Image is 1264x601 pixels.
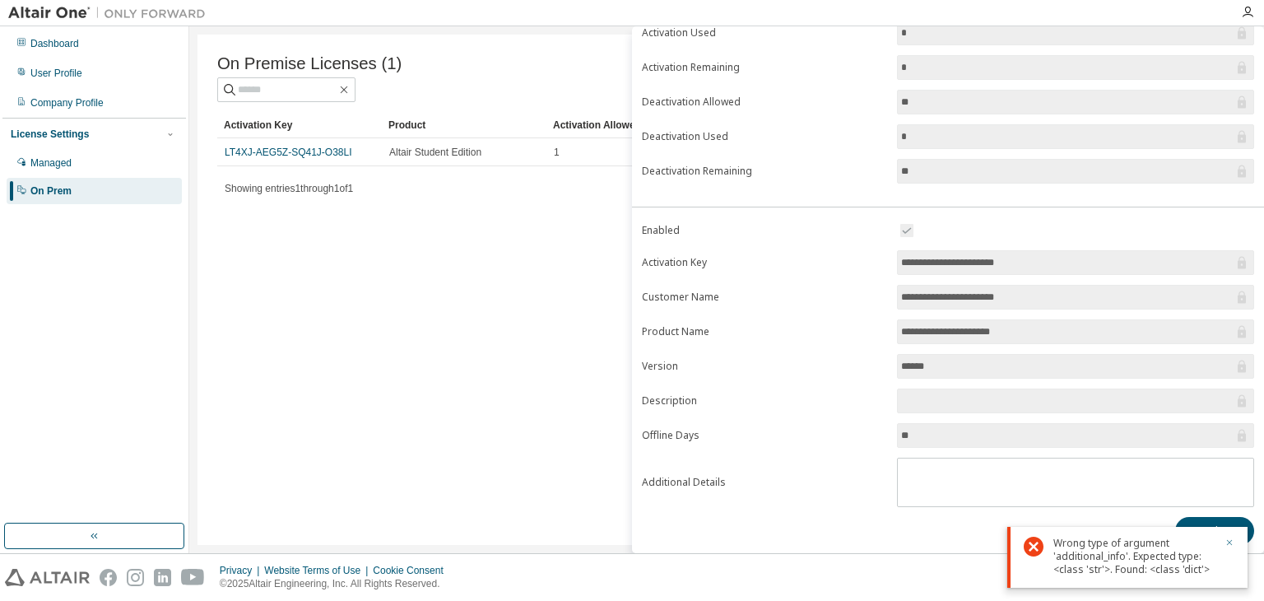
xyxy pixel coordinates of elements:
label: Activation Key [642,256,887,269]
img: youtube.svg [181,569,205,586]
span: 1 [554,146,560,159]
div: User Profile [30,67,82,80]
label: Deactivation Used [642,130,887,143]
div: Managed [30,156,72,170]
div: Website Terms of Use [264,564,373,577]
img: instagram.svg [127,569,144,586]
label: Deactivation Allowed [642,96,887,109]
div: Company Profile [30,96,104,109]
div: Product [388,112,540,138]
a: LT4XJ-AEG5Z-SQ41J-O38LI [225,147,352,158]
img: linkedin.svg [154,569,171,586]
div: Dashboard [30,37,79,50]
div: Activation Key [224,112,375,138]
button: Update [1175,517,1254,545]
p: © 2025 Altair Engineering, Inc. All Rights Reserved. [220,577,453,591]
div: Wrong type of argument 'additional_info'. Expected type: <class 'str'>. Found: <class 'dict'> [1053,537,1215,576]
span: On Premise Licenses (1) [217,54,402,73]
label: Enabled [642,224,887,237]
label: Activation Remaining [642,61,887,74]
div: Cookie Consent [373,564,453,577]
label: Activation Used [642,26,887,40]
span: Altair Student Edition [389,146,481,159]
img: altair_logo.svg [5,569,90,586]
label: Deactivation Remaining [642,165,887,178]
label: Product Name [642,325,887,338]
img: Altair One [8,5,214,21]
div: On Prem [30,184,72,198]
div: License Settings [11,128,89,141]
label: Additional Details [642,476,887,489]
div: Activation Allowed [553,112,704,138]
label: Description [642,394,887,408]
label: Version [642,360,887,373]
label: Offline Days [642,429,887,442]
label: Customer Name [642,291,887,304]
span: Showing entries 1 through 1 of 1 [225,183,353,194]
img: facebook.svg [100,569,117,586]
div: Privacy [220,564,264,577]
